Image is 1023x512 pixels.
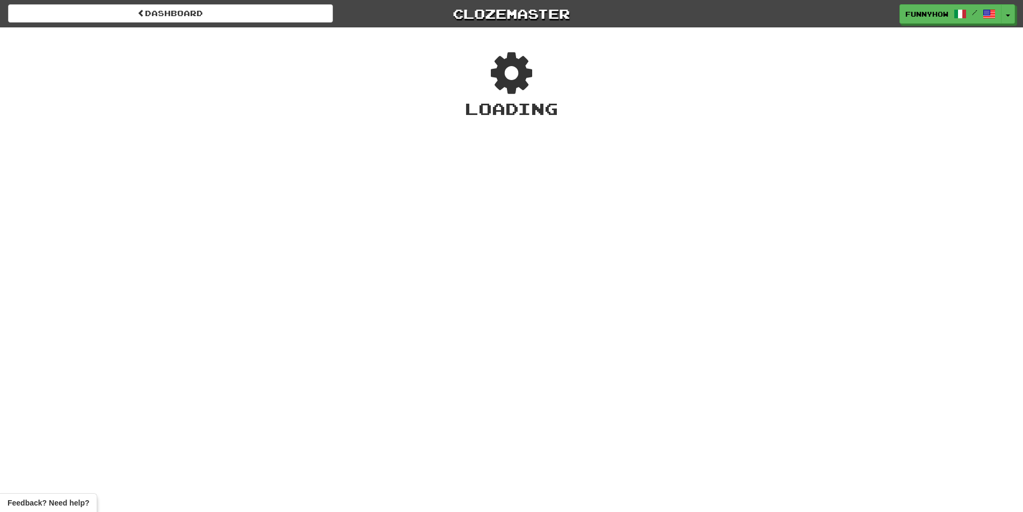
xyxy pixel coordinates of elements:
[905,9,948,19] span: Funnyhow
[972,9,977,16] span: /
[8,4,333,23] a: Dashboard
[8,497,89,508] span: Open feedback widget
[349,4,674,23] a: Clozemaster
[899,4,1002,24] a: Funnyhow /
